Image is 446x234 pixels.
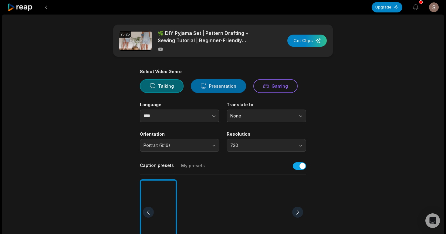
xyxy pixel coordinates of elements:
button: None [227,110,306,122]
button: Presentation [191,79,246,93]
label: Translate to [227,102,306,107]
span: 720 [230,143,294,148]
p: 🌿 DIY Pyjama Set | Pattern Drafting + Sewing Tutorial | Beginner-Friendly Loungewear [158,29,262,44]
div: 25:25 [119,31,131,38]
button: Get Clips [287,35,327,47]
span: None [230,113,294,119]
button: My presets [181,163,205,174]
button: Caption presets [140,162,174,174]
button: 720 [227,139,306,152]
button: Upgrade [372,2,402,12]
label: Resolution [227,131,306,137]
button: Portrait (9:16) [140,139,219,152]
label: Language [140,102,219,107]
div: Open Intercom Messenger [425,213,440,228]
button: Talking [140,79,184,93]
button: Gaming [253,79,298,93]
label: Orientation [140,131,219,137]
div: Select Video Genre [140,69,306,74]
span: Portrait (9:16) [144,143,207,148]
